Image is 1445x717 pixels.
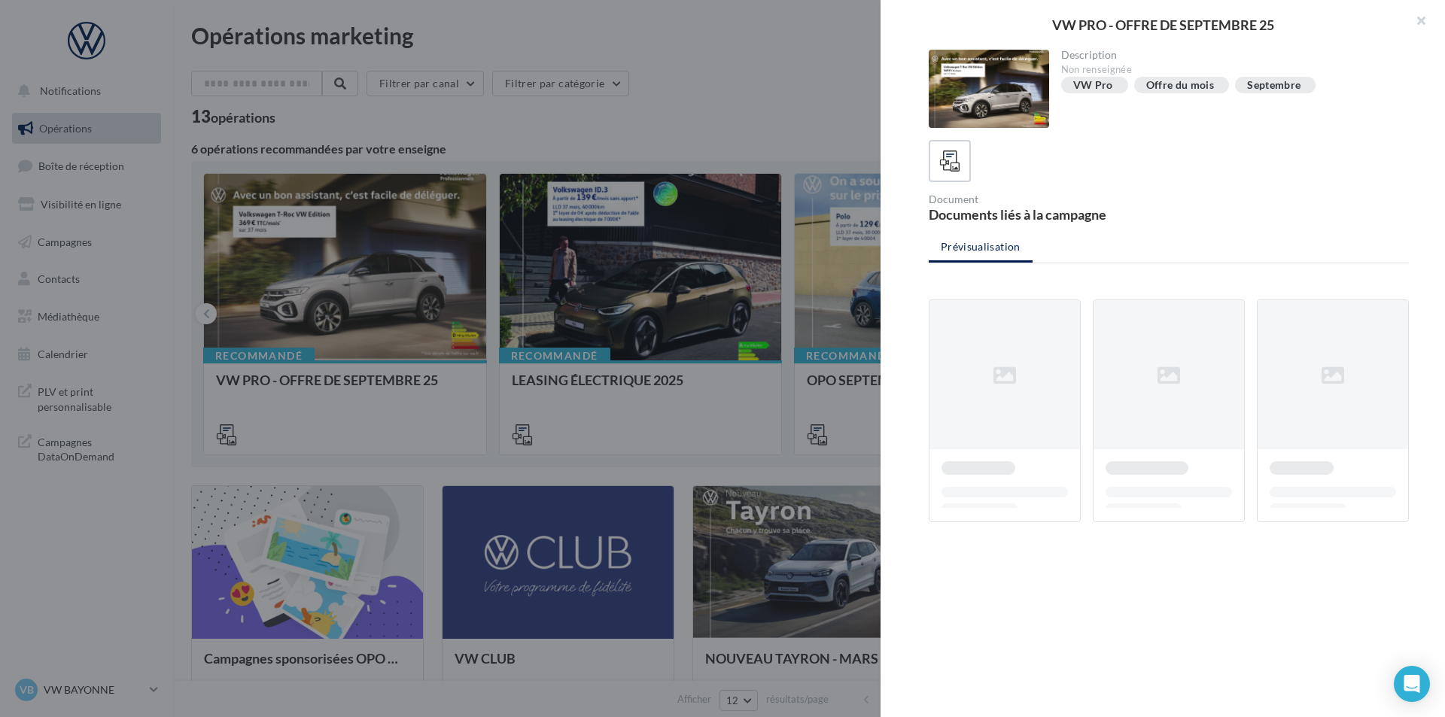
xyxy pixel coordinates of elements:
[929,208,1163,221] div: Documents liés à la campagne
[1073,80,1113,91] div: VW Pro
[929,194,1163,205] div: Document
[1061,63,1398,77] div: Non renseignée
[905,18,1421,32] div: VW PRO - OFFRE DE SEPTEMBRE 25
[1394,666,1430,702] div: Open Intercom Messenger
[1247,80,1300,91] div: Septembre
[1061,50,1398,60] div: Description
[1146,80,1215,91] div: Offre du mois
